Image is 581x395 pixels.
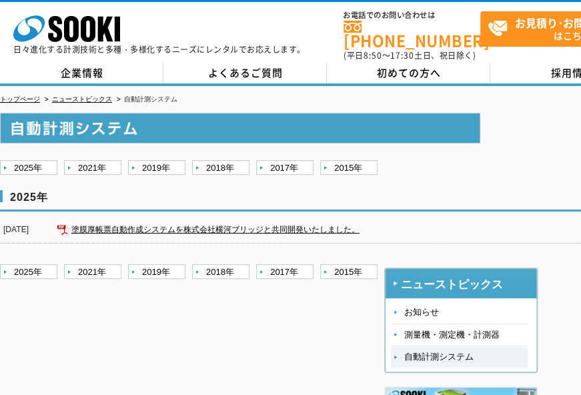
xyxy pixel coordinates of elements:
a: ニューストピックス [52,95,112,103]
a: [PHONE_NUMBER] [344,21,480,48]
span: 17:30 [390,49,414,61]
span: 8:50 [364,49,382,61]
a: よくあるご質問 [163,63,327,83]
a: 2015年 [320,264,381,281]
a: 2015年 [320,160,381,177]
a: お知らせ [391,302,528,323]
a: 2018年 [192,264,253,281]
a: ニューストピックス [384,268,538,298]
a: 2019年 [128,160,189,177]
a: 2021年 [64,264,125,281]
li: 自動計測システム [114,93,177,107]
a: 測量機・測定機・計測器 [391,325,528,346]
p: 日々進化する計測技術と多種・多様化するニーズにレンタルでお応えします。 [13,45,306,53]
span: (平日 ～ 土日、祝日除く) [344,49,476,61]
span: お電話でのお問い合わせは [344,11,480,19]
a: 2017年 [256,264,317,281]
a: 塗膜厚帳票自動作成システムを株式会社横河ブリッジと共同開発いたしました。 [71,225,360,234]
a: 2021年 [64,160,125,177]
dt: [DATE] [3,215,29,238]
span: 初めての方へ [377,65,441,80]
a: 2017年 [256,160,317,177]
a: 自動計測システム [391,347,528,368]
a: 2019年 [128,264,189,281]
a: 2018年 [192,160,253,177]
a: 初めての方へ [327,63,490,83]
